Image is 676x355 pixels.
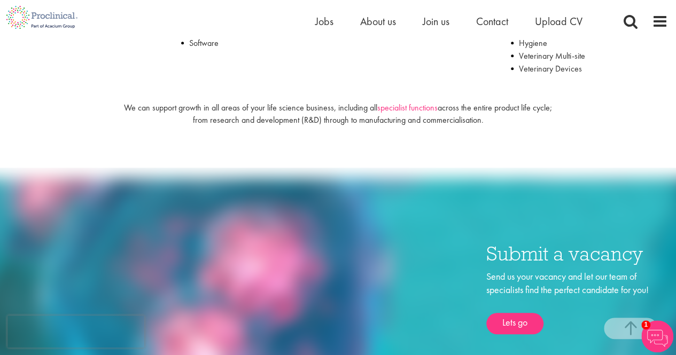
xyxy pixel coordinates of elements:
[7,315,144,348] iframe: reCAPTCHA
[486,313,543,334] a: Lets go
[535,14,582,28] a: Upload CV
[511,37,605,50] li: Hygiene
[360,14,396,28] a: About us
[511,50,605,62] li: Veterinary Multi-site
[641,320,650,329] span: 1
[641,320,673,352] img: Chatbot
[486,243,668,264] h3: Submit a vacancy
[423,14,449,28] a: Join us
[476,14,508,28] a: Contact
[315,14,333,28] a: Jobs
[121,102,555,127] p: We can support growth in all areas of your life science business, including all across the entire...
[486,270,668,334] div: Send us your vacancy and let our team of specialists find the perfect candidate for you!
[511,62,605,75] li: Veterinary Devices
[377,102,438,113] a: specialist functions
[181,37,275,50] li: Software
